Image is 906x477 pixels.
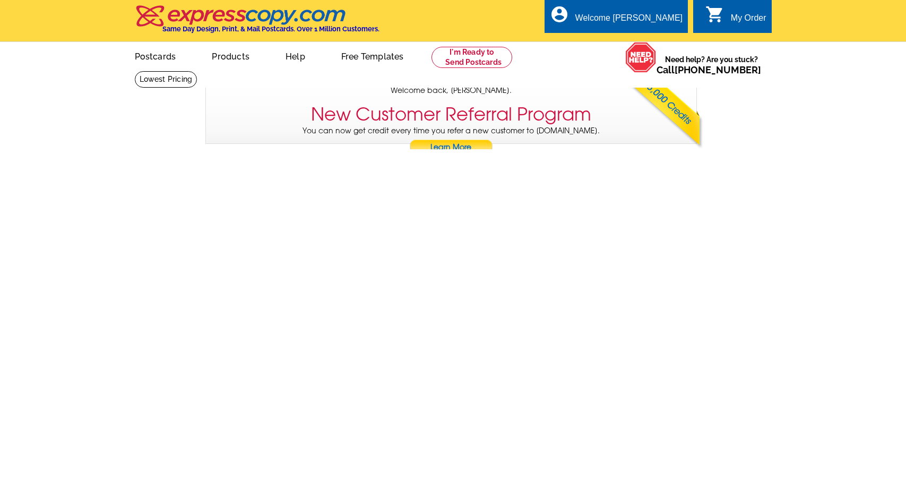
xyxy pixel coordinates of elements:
div: My Order [731,13,766,28]
h3: New Customer Referral Program [311,104,591,125]
span: Need help? Are you stuck? [657,54,766,75]
a: Postcards [118,43,193,68]
a: Help [269,43,322,68]
a: [PHONE_NUMBER] [675,64,761,75]
i: account_circle [550,5,569,24]
a: Free Templates [324,43,421,68]
a: Products [195,43,266,68]
div: Welcome [PERSON_NAME] [575,13,683,28]
span: Call [657,64,761,75]
p: You can now get credit every time you refer a new customer to [DOMAIN_NAME]. [206,125,696,156]
a: Same Day Design, Print, & Mail Postcards. Over 1 Million Customers. [135,13,379,33]
i: shopping_cart [705,5,724,24]
img: help [625,42,657,73]
a: shopping_cart My Order [705,12,766,25]
a: Learn More [409,140,493,156]
h4: Same Day Design, Print, & Mail Postcards. Over 1 Million Customers. [162,25,379,33]
span: Welcome back, [PERSON_NAME]. [391,85,512,96]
